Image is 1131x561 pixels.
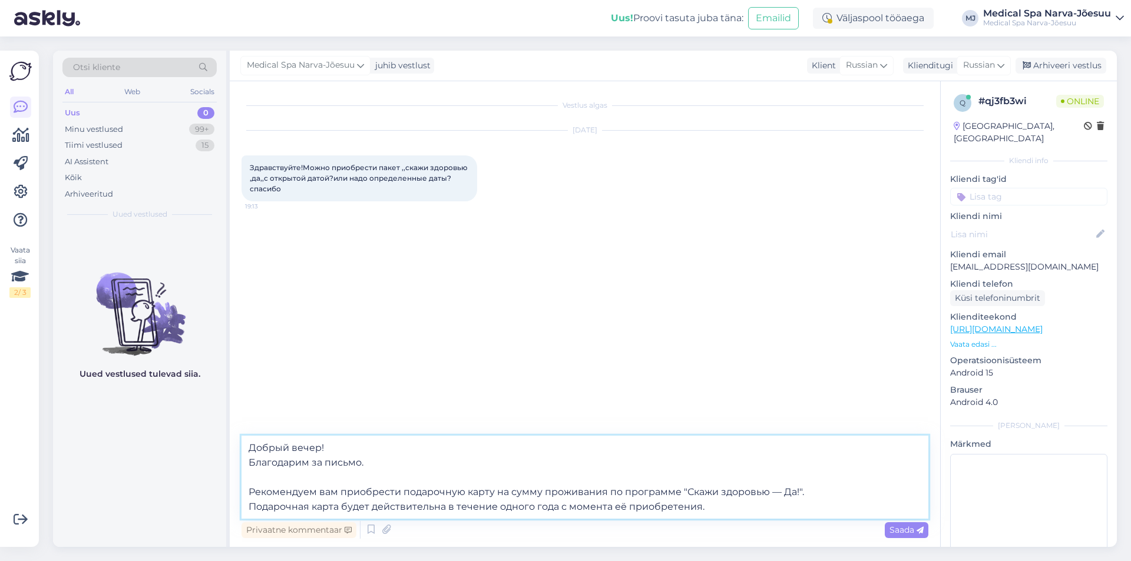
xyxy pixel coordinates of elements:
div: Uus [65,107,80,119]
div: Proovi tasuta juba täna: [611,11,743,25]
span: Online [1056,95,1104,108]
p: Kliendi telefon [950,278,1107,290]
span: Saada [889,525,924,535]
div: Küsi telefoninumbrit [950,290,1045,306]
button: Emailid [748,7,799,29]
span: Uued vestlused [113,209,167,220]
p: Android 15 [950,367,1107,379]
div: Socials [188,84,217,99]
div: Vestlus algas [242,100,928,111]
a: Medical Spa Narva-JõesuuMedical Spa Narva-Jõesuu [983,9,1124,28]
span: Medical Spa Narva-Jõesuu [247,59,355,72]
p: Klienditeekond [950,311,1107,323]
div: Medical Spa Narva-Jõesuu [983,18,1111,28]
span: Russian [963,59,995,72]
input: Lisa tag [950,188,1107,205]
div: All [62,84,76,99]
div: Arhiveeri vestlus [1016,58,1106,74]
p: [EMAIL_ADDRESS][DOMAIN_NAME] [950,261,1107,273]
div: juhib vestlust [371,59,431,72]
div: Klienditugi [903,59,953,72]
div: 0 [197,107,214,119]
div: Arhiveeritud [65,188,113,200]
div: 15 [196,140,214,151]
img: No chats [53,251,226,357]
div: Tiimi vestlused [65,140,123,151]
div: Medical Spa Narva-Jõesuu [983,9,1111,18]
div: [GEOGRAPHIC_DATA], [GEOGRAPHIC_DATA] [954,120,1084,145]
span: Otsi kliente [73,61,120,74]
span: 19:13 [245,202,289,211]
div: # qj3fb3wi [978,94,1056,108]
div: [PERSON_NAME] [950,420,1107,431]
p: Operatsioonisüsteem [950,354,1107,367]
div: 99+ [189,124,214,135]
div: Web [122,84,143,99]
p: Kliendi email [950,248,1107,261]
div: Minu vestlused [65,124,123,135]
div: Privaatne kommentaar [242,522,356,538]
span: Russian [846,59,878,72]
div: Kliendi info [950,155,1107,166]
span: q [960,98,965,107]
p: Uued vestlused tulevad siia. [80,368,200,380]
p: Kliendi tag'id [950,173,1107,185]
div: Kõik [65,172,82,184]
img: Askly Logo [9,60,32,82]
p: Kliendi nimi [950,210,1107,223]
p: Märkmed [950,438,1107,450]
p: Brauser [950,384,1107,396]
div: [DATE] [242,125,928,135]
div: Vaata siia [9,245,31,298]
div: 2 / 3 [9,287,31,298]
div: Väljaspool tööaega [813,8,934,29]
a: [URL][DOMAIN_NAME] [950,324,1043,334]
p: Vaata edasi ... [950,339,1107,350]
b: Uus! [611,12,633,24]
div: Klient [807,59,836,72]
input: Lisa nimi [951,228,1094,241]
p: Android 4.0 [950,396,1107,409]
div: AI Assistent [65,156,108,168]
div: MJ [962,10,978,26]
textarea: Добрый вечер! Благодарим за письмо. Рекомендуем вам приобрести подарочную карту на сумму проживан... [242,436,928,519]
span: Здравствуйте!Можно приобрести пакет ,,скажи здоровью ,да,,с открытой датой?или надо определенные ... [250,163,469,193]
